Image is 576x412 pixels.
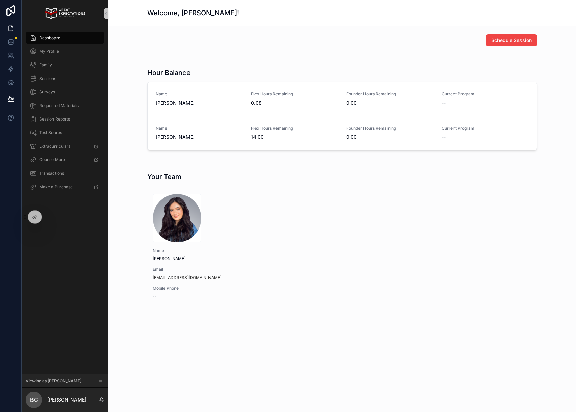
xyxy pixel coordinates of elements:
span: Founder Hours Remaining [346,91,434,97]
span: Name [156,126,243,131]
span: -- [442,134,446,140]
span: Sessions [39,76,56,81]
a: Make a Purchase [26,181,104,193]
a: [EMAIL_ADDRESS][DOMAIN_NAME] [153,275,221,280]
span: [PERSON_NAME] [156,134,243,140]
a: CounselMore [26,154,104,166]
a: Dashboard [26,32,104,44]
a: Session Reports [26,113,104,125]
span: Extracurriculars [39,144,70,149]
span: Current Program [442,126,529,131]
span: Make a Purchase [39,184,73,190]
span: My Profile [39,49,59,54]
div: scrollable content [22,27,108,202]
a: Transactions [26,167,104,179]
h1: Welcome, [PERSON_NAME]! [147,8,239,18]
span: Name [156,91,243,97]
span: Flex Hours Remaining [251,126,338,131]
span: -- [442,100,446,106]
span: Dashboard [39,35,60,41]
span: Mobile Phone [153,286,272,291]
span: [PERSON_NAME] [153,256,272,261]
span: Surveys [39,89,55,95]
a: My Profile [26,45,104,58]
a: Requested Materials [26,100,104,112]
span: Requested Materials [39,103,79,108]
span: Flex Hours Remaining [251,91,338,97]
a: Sessions [26,72,104,85]
h1: Hour Balance [147,68,191,78]
span: Transactions [39,171,64,176]
span: Name [153,248,272,253]
a: Surveys [26,86,104,98]
span: Email [153,267,272,272]
span: Schedule Session [491,37,532,44]
span: Founder Hours Remaining [346,126,434,131]
span: CounselMore [39,157,65,162]
span: Viewing as [PERSON_NAME] [26,378,81,384]
span: 0.00 [346,100,434,106]
span: Session Reports [39,116,70,122]
a: Family [26,59,104,71]
button: Schedule Session [486,34,537,46]
span: Family [39,62,52,68]
span: -- [153,294,157,299]
span: Current Program [442,91,529,97]
span: Test Scores [39,130,62,135]
span: 0.08 [251,100,338,106]
span: BC [30,396,38,404]
h1: Your Team [147,172,181,181]
a: Test Scores [26,127,104,139]
p: [PERSON_NAME] [47,396,86,403]
img: App logo [45,8,85,19]
a: Extracurriculars [26,140,104,152]
span: [PERSON_NAME] [156,100,243,106]
span: 14.00 [251,134,338,140]
span: 0.00 [346,134,434,140]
